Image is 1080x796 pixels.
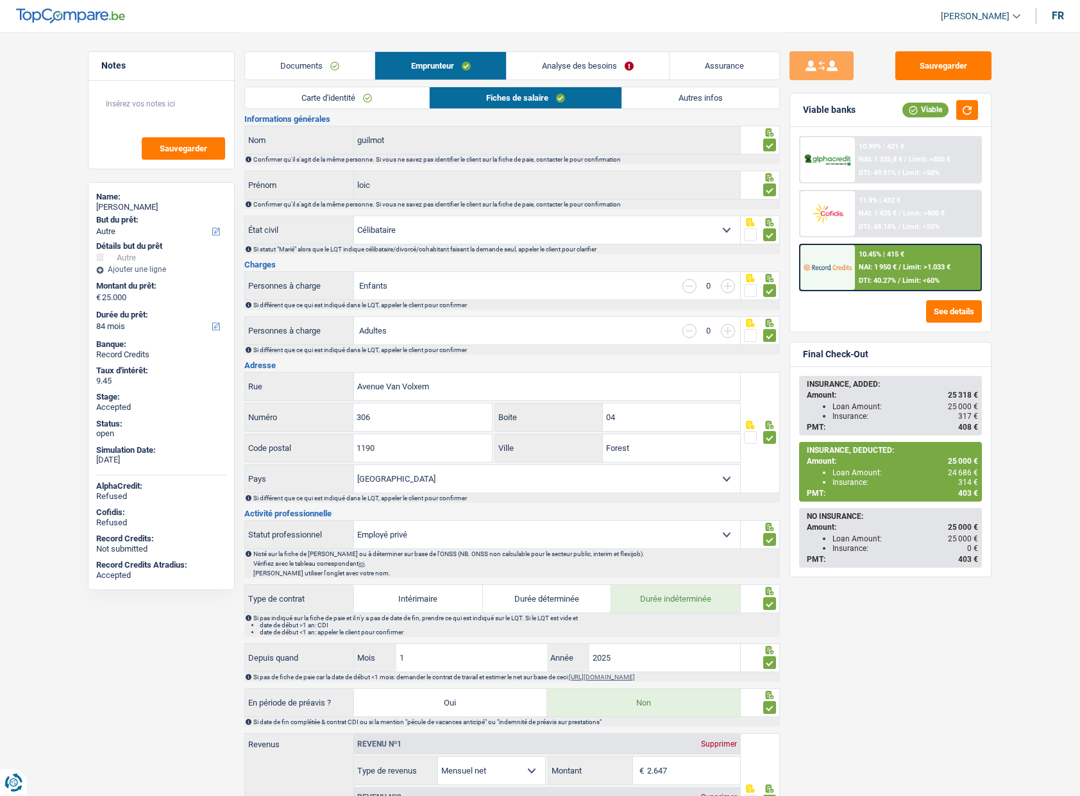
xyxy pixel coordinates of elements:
div: Cofidis: [96,507,226,518]
span: Limit: <60% [902,276,940,285]
span: 403 € [958,555,978,564]
div: 0 [703,326,714,335]
span: NAI: 1 325,8 € [859,155,902,164]
h5: Notes [101,60,221,71]
label: Intérimaire [354,585,483,613]
div: Supprimer [698,740,740,748]
label: Montant [548,757,632,784]
div: open [96,428,226,439]
a: Emprunteur [375,52,505,80]
div: Si date de fin complétée & contrat CDI ou si la mention "pécule de vacances anticipé" ou "indemni... [253,718,779,725]
span: Limit: >1.033 € [903,263,950,271]
div: Si statut "Marié" alors que le LQT indique célibataire/divorcé/cohabitant faisant la demande seul... [253,246,779,253]
span: / [898,169,900,177]
span: Sauvegarder [160,144,207,153]
div: 10.45% | 415 € [859,250,904,258]
div: Amount: [807,391,978,400]
p: Noté sur la fiche de [PERSON_NAME] ou à déterminer sur base de l'ONSS (NB. ONSS non calculable po... [253,550,779,557]
span: 408 € [958,423,978,432]
a: Carte d'identité [245,87,428,108]
div: Not submitted [96,544,226,554]
div: 9.45 [96,376,226,386]
img: TopCompare Logo [16,8,125,24]
span: 25 000 € [948,534,978,543]
h3: Informations générales [244,115,780,123]
input: AAAA [589,644,740,672]
div: Viable banks [803,105,856,115]
img: AlphaCredit [804,153,851,167]
input: MM [396,644,547,672]
span: 314 € [958,478,978,487]
a: [PERSON_NAME] [931,6,1020,27]
label: Code postal [245,434,353,462]
div: PMT: [807,555,978,564]
li: date de début <1 an: appeler le client pour confirmer [260,629,779,636]
span: NAI: 1 435 € [859,209,897,217]
label: Personnes à charge [245,272,354,300]
div: Refused [96,518,226,528]
button: See details [926,300,982,323]
div: Loan Amount: [832,468,978,477]
span: [PERSON_NAME] [941,11,1009,22]
div: AlphaCredit: [96,481,226,491]
button: Sauvegarder [142,137,225,160]
label: Durée déterminée [483,585,612,613]
label: Revenus [245,734,353,749]
div: Si pas de fiche de paie car la date de début <1 mois: demander le contrat de travail et estimer l... [253,673,779,681]
label: Enfants [359,282,387,290]
div: Confirmer qu'il s'agit de la même personne. Si vous ne savez pas identifier le client sur la fich... [253,201,779,208]
a: Autres infos [622,87,779,108]
label: Type de revenus [354,757,438,784]
div: Name: [96,192,226,202]
span: DTI: 49.91% [859,169,896,177]
span: 403 € [958,489,978,498]
label: Durée du prêt: [96,310,224,320]
a: Documents [245,52,375,80]
img: Cofidis [804,201,851,225]
label: Boite [495,403,603,431]
div: Insurance: [832,478,978,487]
span: DTI: 48.14% [859,223,896,231]
label: Type de contrat [245,589,354,609]
button: Sauvegarder [895,51,991,80]
span: 25 318 € [948,391,978,400]
div: Record Credits [96,350,226,360]
h3: Charges [244,260,780,269]
label: En période de préavis ? [245,693,354,713]
div: Record Credits: [96,534,226,544]
span: 0 € [967,544,978,553]
img: Record Credits [804,255,851,279]
div: Détails but du prêt [96,241,226,251]
div: NO INSURANCE: [807,512,978,521]
div: INSURANCE, DEDUCTED: [807,446,978,455]
div: Si différent que ce qui est indiqué dans le LQT, appeler le client pour confirmer [253,301,779,309]
div: Status: [96,419,226,429]
span: 25 000 € [948,523,978,532]
label: Oui [354,689,547,716]
p: [PERSON_NAME] utiliser l'onglet avec votre nom. [253,570,779,577]
div: Accepted [96,570,226,580]
span: Limit: >800 € [903,209,945,217]
span: / [898,276,900,285]
label: Montant du prêt: [96,281,224,291]
label: Mois [354,644,396,672]
label: Numéro [245,403,353,431]
a: Assurance [670,52,779,80]
div: Banque: [96,339,226,350]
div: [PERSON_NAME] [96,202,226,212]
div: Revenu nº1 [354,740,405,748]
div: INSURANCE, ADDED: [807,380,978,389]
div: Ajouter une ligne [96,265,226,274]
div: Accepted [96,402,226,412]
div: 0 [703,282,714,290]
p: Vérifiez avec le tableau correspondant . [253,560,779,567]
label: Depuis quand [245,648,354,668]
label: État civil [245,216,354,244]
div: Insurance: [832,412,978,421]
span: 317 € [958,412,978,421]
label: Statut professionnel [245,521,354,548]
span: € [633,757,647,784]
a: [URL][DOMAIN_NAME] [569,673,635,681]
div: Loan Amount: [832,534,978,543]
span: Limit: >850 € [909,155,950,164]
